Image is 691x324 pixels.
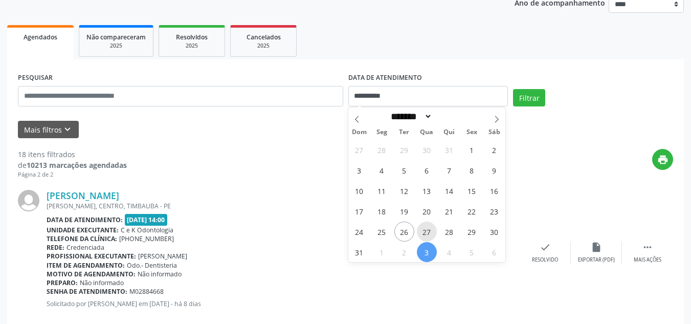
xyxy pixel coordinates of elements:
span: C e K Odontologia [121,226,173,234]
span: Agosto 6, 2025 [417,160,437,180]
span: Setembro 6, 2025 [484,242,504,262]
span: Agosto 5, 2025 [394,160,414,180]
span: Setembro 3, 2025 [417,242,437,262]
span: Agosto 27, 2025 [417,222,437,242]
span: Não informado [138,270,182,278]
div: 18 itens filtrados [18,149,127,160]
button: Filtrar [513,89,545,106]
span: M02884668 [129,287,164,296]
span: Qua [415,129,438,136]
span: Agosto 18, 2025 [372,201,392,221]
button: Mais filtroskeyboard_arrow_down [18,121,79,139]
input: Year [432,111,466,122]
a: [PERSON_NAME] [47,190,119,201]
b: Unidade executante: [47,226,119,234]
button: print [652,149,673,170]
span: Agosto 14, 2025 [439,181,459,201]
div: 2025 [166,42,217,50]
span: Odo.- Dentisteria [127,261,177,270]
span: Agosto 21, 2025 [439,201,459,221]
b: Rede: [47,243,64,252]
select: Month [388,111,433,122]
span: Agosto 30, 2025 [484,222,504,242]
span: Agosto 2, 2025 [484,140,504,160]
b: Telefone da clínica: [47,234,117,243]
span: Agendados [24,33,57,41]
span: Agosto 23, 2025 [484,201,504,221]
span: Agosto 10, 2025 [349,181,369,201]
span: Resolvidos [176,33,208,41]
b: Preparo: [47,278,78,287]
div: Resolvido [532,256,558,264]
span: Agosto 17, 2025 [349,201,369,221]
div: Exportar (PDF) [578,256,615,264]
i: print [657,154,668,165]
img: img [18,190,39,211]
label: PESQUISAR [18,70,53,86]
span: Não compareceram [86,33,146,41]
span: Agosto 11, 2025 [372,181,392,201]
span: Sex [460,129,483,136]
span: Agosto 29, 2025 [462,222,482,242]
span: Agosto 19, 2025 [394,201,414,221]
i:  [642,242,653,253]
span: Agosto 16, 2025 [484,181,504,201]
div: de [18,160,127,170]
i: keyboard_arrow_down [62,124,73,135]
span: Julho 27, 2025 [349,140,369,160]
p: Solicitado por [PERSON_NAME] em [DATE] - há 8 dias [47,299,520,308]
span: [PHONE_NUMBER] [119,234,174,243]
div: 2025 [86,42,146,50]
span: [DATE] 14:00 [125,214,168,226]
span: Agosto 3, 2025 [349,160,369,180]
div: Mais ações [634,256,661,264]
b: Motivo de agendamento: [47,270,136,278]
label: DATA DE ATENDIMENTO [348,70,422,86]
div: Página 2 de 2 [18,170,127,179]
b: Profissional executante: [47,252,136,261]
span: Setembro 1, 2025 [372,242,392,262]
span: Credenciada [66,243,104,252]
span: Cancelados [247,33,281,41]
span: Julho 29, 2025 [394,140,414,160]
span: Agosto 4, 2025 [372,160,392,180]
span: Agosto 25, 2025 [372,222,392,242]
span: Qui [438,129,460,136]
i: check [540,242,551,253]
span: Dom [348,129,371,136]
span: [PERSON_NAME] [138,252,187,261]
span: Agosto 9, 2025 [484,160,504,180]
span: Setembro 4, 2025 [439,242,459,262]
span: Setembro 2, 2025 [394,242,414,262]
span: Agosto 12, 2025 [394,181,414,201]
b: Item de agendamento: [47,261,125,270]
span: Agosto 15, 2025 [462,181,482,201]
div: [PERSON_NAME], CENTRO, TIMBAUBA - PE [47,202,520,210]
span: Setembro 5, 2025 [462,242,482,262]
span: Agosto 8, 2025 [462,160,482,180]
div: 2025 [238,42,289,50]
span: Não informado [80,278,124,287]
span: Agosto 26, 2025 [394,222,414,242]
span: Agosto 13, 2025 [417,181,437,201]
span: Agosto 24, 2025 [349,222,369,242]
span: Julho 28, 2025 [372,140,392,160]
b: Senha de atendimento: [47,287,127,296]
span: Agosto 1, 2025 [462,140,482,160]
span: Julho 30, 2025 [417,140,437,160]
span: Agosto 7, 2025 [439,160,459,180]
span: Agosto 22, 2025 [462,201,482,221]
span: Julho 31, 2025 [439,140,459,160]
span: Agosto 20, 2025 [417,201,437,221]
span: Agosto 28, 2025 [439,222,459,242]
strong: 10213 marcações agendadas [27,160,127,170]
span: Agosto 31, 2025 [349,242,369,262]
span: Seg [370,129,393,136]
i: insert_drive_file [591,242,602,253]
span: Sáb [483,129,505,136]
b: Data de atendimento: [47,215,123,224]
span: Ter [393,129,415,136]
